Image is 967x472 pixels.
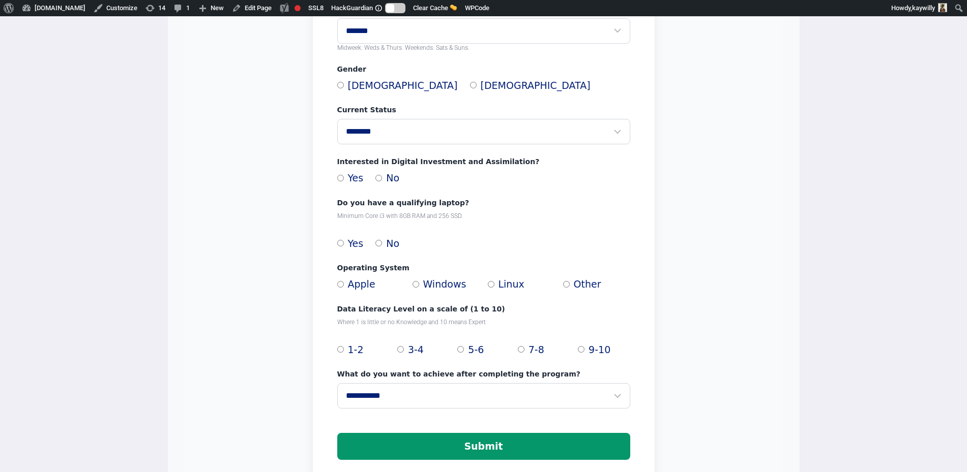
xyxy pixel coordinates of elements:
[337,304,630,314] label: Data Literacy Level on a scale of (1 to 10)
[468,342,484,357] span: 5-6
[337,156,630,167] label: Interested in Digital Investment and Assimilation?
[337,369,630,379] label: What do you want to achieve after completing the program?
[574,277,601,292] span: Other
[337,82,344,88] input: [DEMOGRAPHIC_DATA]
[518,346,524,353] input: 7-8
[348,236,364,251] span: Yes
[386,236,399,251] span: No
[337,105,630,115] label: Current Status
[337,281,344,288] input: Apple
[348,78,458,93] span: [DEMOGRAPHIC_DATA]
[386,171,399,185] span: No
[457,346,464,353] input: 5-6
[348,342,364,357] span: 1-2
[337,212,630,220] p: Minimum Core i3 with 8GB RAM and 256 SSD.
[589,342,610,357] span: 9-10
[337,198,630,208] label: Do you have a qualifying laptop?
[348,171,364,185] span: Yes
[912,4,935,12] span: kaywilly
[450,4,457,11] img: 🧽
[337,318,630,326] p: Where 1 is little or no Knowledge and 10 means Expert
[470,82,477,88] input: [DEMOGRAPHIC_DATA]
[408,342,424,357] span: 3-4
[529,342,544,357] span: 7-8
[375,175,382,181] input: No
[337,240,344,246] input: Yes
[337,346,344,353] input: 1-2
[413,281,419,288] input: Windows
[337,263,630,273] label: Operating System
[375,240,382,246] input: No
[481,78,591,93] span: [DEMOGRAPHIC_DATA]
[337,44,630,52] p: Midweek: Weds & Thurs. Weekends: Sats & Suns.
[563,281,570,288] input: Other
[348,277,375,292] span: Apple
[295,5,301,11] div: Focus keyphrase not set
[397,346,404,353] input: 3-4
[423,277,466,292] span: Windows
[337,64,630,74] label: Gender
[337,433,630,460] button: Submit
[413,4,448,12] span: Clear Cache
[488,281,494,288] input: Linux
[499,277,524,292] span: Linux
[337,175,344,181] input: Yes
[578,346,584,353] input: 9-10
